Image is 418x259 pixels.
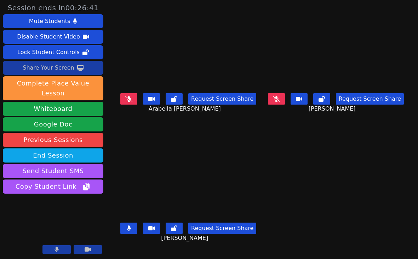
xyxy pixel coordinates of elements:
button: Send Student SMS [3,164,103,178]
button: Copy Student Link [3,179,103,194]
button: Lock Student Controls [3,45,103,59]
a: Previous Sessions [3,133,103,147]
div: Lock Student Controls [17,47,80,58]
span: Session ends in [8,3,99,13]
button: Disable Student Video [3,30,103,44]
button: Request Screen Share [188,223,256,234]
button: Request Screen Share [188,93,256,105]
div: Share Your Screen [23,62,74,73]
button: Complete Place Value Lesson [3,76,103,100]
button: Request Screen Share [336,93,404,105]
span: Copy Student Link [16,182,91,192]
div: Mute Students [29,16,70,27]
span: [PERSON_NAME] [161,234,210,242]
button: End Session [3,148,103,163]
div: Disable Student Video [17,31,80,42]
time: 00:26:41 [65,4,99,12]
span: [PERSON_NAME] [309,105,357,113]
span: Arabella [PERSON_NAME] [149,105,223,113]
button: Whiteboard [3,102,103,116]
a: Google Doc [3,117,103,131]
button: Share Your Screen [3,61,103,75]
button: Mute Students [3,14,103,28]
